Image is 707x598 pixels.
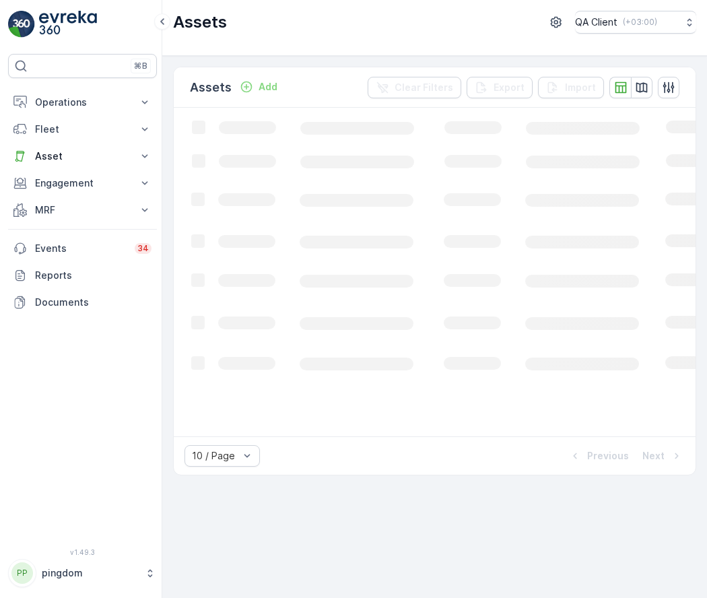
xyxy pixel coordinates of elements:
button: Operations [8,89,157,116]
p: Previous [587,449,629,463]
div: PP [11,562,33,584]
p: Clear Filters [395,81,453,94]
p: Assets [190,78,232,97]
p: 34 [137,243,149,254]
button: Import [538,77,604,98]
button: MRF [8,197,157,224]
img: logo_light-DOdMpM7g.png [39,11,97,38]
a: Documents [8,289,157,316]
button: Add [234,79,283,95]
p: ⌘B [134,61,147,71]
p: Engagement [35,176,130,190]
p: Add [259,80,277,94]
p: Events [35,242,127,255]
button: Clear Filters [368,77,461,98]
button: Asset [8,143,157,170]
button: Fleet [8,116,157,143]
p: Assets [173,11,227,33]
button: QA Client(+03:00) [575,11,696,34]
p: Operations [35,96,130,109]
p: QA Client [575,15,617,29]
p: Next [642,449,665,463]
p: ( +03:00 ) [623,17,657,28]
p: Asset [35,149,130,163]
p: Import [565,81,596,94]
button: Previous [567,448,630,464]
img: logo [8,11,35,38]
p: MRF [35,203,130,217]
button: Engagement [8,170,157,197]
button: Next [641,448,685,464]
p: Reports [35,269,151,282]
button: PPpingdom [8,559,157,587]
p: Export [494,81,525,94]
span: v 1.49.3 [8,548,157,556]
a: Reports [8,262,157,289]
p: Fleet [35,123,130,136]
p: pingdom [42,566,138,580]
button: Export [467,77,533,98]
p: Documents [35,296,151,309]
a: Events34 [8,235,157,262]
